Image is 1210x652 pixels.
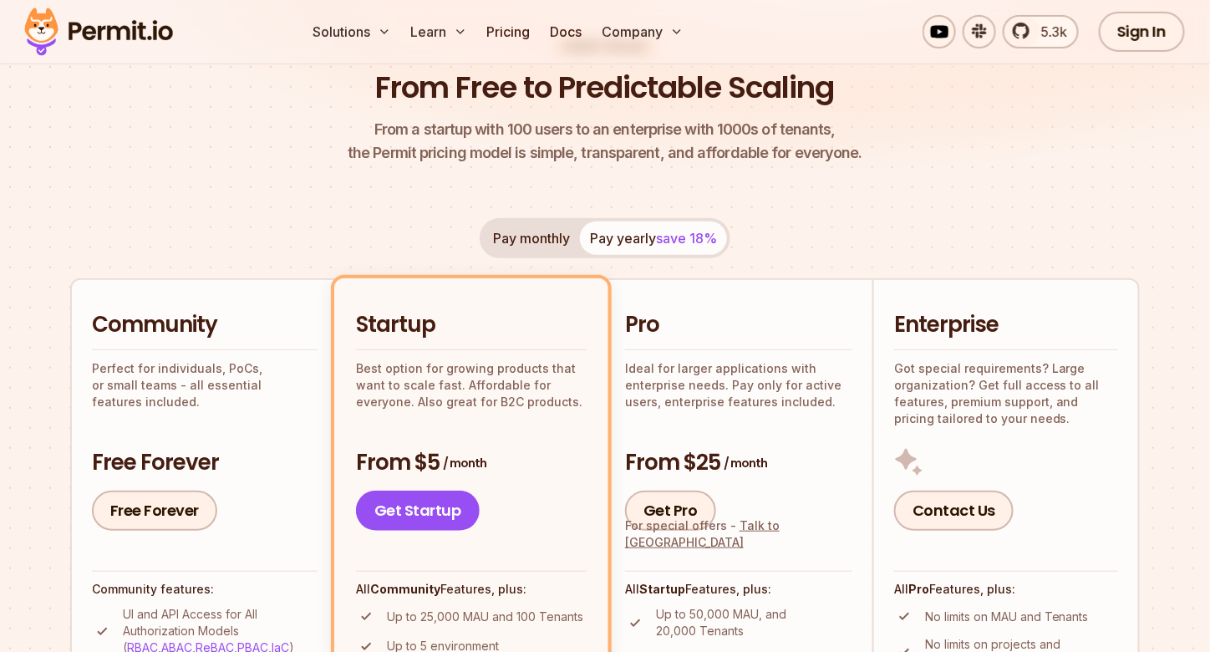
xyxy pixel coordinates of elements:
button: Company [596,15,690,48]
h4: All Features, plus: [625,581,852,598]
a: 5.3k [1003,15,1079,48]
a: Free Forever [92,491,217,531]
button: Solutions [307,15,398,48]
strong: Pro [908,582,929,596]
strong: Community [370,582,440,596]
p: No limits on MAU and Tenants [925,609,1089,625]
p: Up to 25,000 MAU and 100 Tenants [387,609,583,625]
p: Perfect for individuals, PoCs, or small teams - all essential features included. [92,360,318,410]
h2: Pro [625,310,852,340]
a: Sign In [1099,12,1185,52]
span: 5.3k [1031,22,1067,42]
span: / month [724,455,767,471]
h3: From $5 [356,448,587,478]
h2: Enterprise [894,310,1118,340]
button: Learn [404,15,474,48]
p: Ideal for larger applications with enterprise needs. Pay only for active users, enterprise featur... [625,360,852,410]
span: / month [443,455,486,471]
div: For special offers - [625,517,852,551]
a: Pricing [480,15,537,48]
p: Best option for growing products that want to scale fast. Affordable for everyone. Also great for... [356,360,587,410]
span: From a startup with 100 users to an enterprise with 1000s of tenants, [348,118,862,141]
h2: Community [92,310,318,340]
h3: Free Forever [92,448,318,478]
h4: Community features: [92,581,318,598]
p: Got special requirements? Large organization? Get full access to all features, premium support, a... [894,360,1118,427]
button: Pay monthly [483,222,580,255]
a: Get Pro [625,491,716,531]
h3: From $25 [625,448,852,478]
a: Contact Us [894,491,1014,531]
a: Get Startup [356,491,480,531]
p: the Permit pricing model is simple, transparent, and affordable for everyone. [348,118,862,165]
h1: From Free to Predictable Scaling [376,67,835,109]
h4: All Features, plus: [356,581,587,598]
a: Docs [544,15,589,48]
img: Permit logo [17,3,180,60]
strong: Startup [639,582,685,596]
p: Up to 50,000 MAU, and 20,000 Tenants [656,606,852,639]
h2: Startup [356,310,587,340]
h4: All Features, plus: [894,581,1118,598]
